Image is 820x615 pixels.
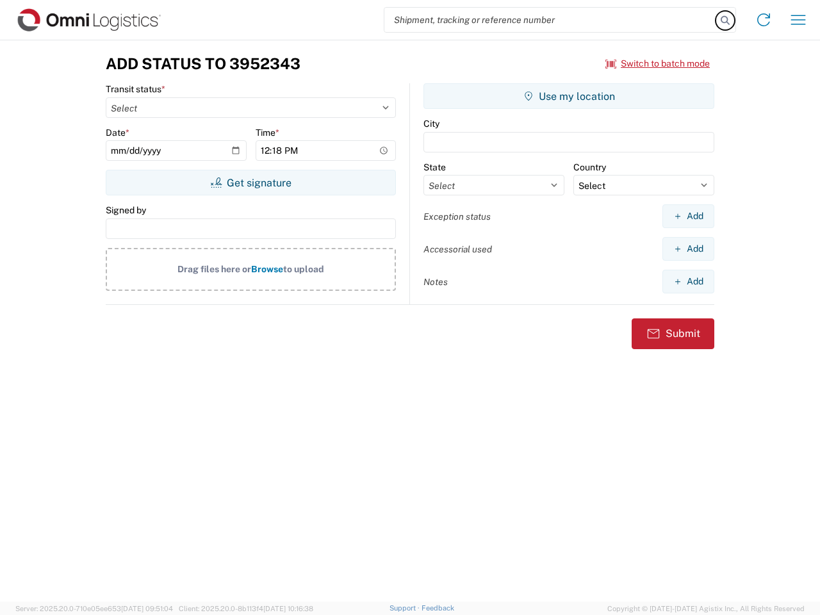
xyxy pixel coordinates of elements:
[423,118,439,129] label: City
[423,161,446,173] label: State
[106,127,129,138] label: Date
[384,8,716,32] input: Shipment, tracking or reference number
[106,170,396,195] button: Get signature
[632,318,714,349] button: Submit
[283,264,324,274] span: to upload
[607,603,805,614] span: Copyright © [DATE]-[DATE] Agistix Inc., All Rights Reserved
[573,161,606,173] label: Country
[423,83,714,109] button: Use my location
[423,276,448,288] label: Notes
[106,204,146,216] label: Signed by
[423,243,492,255] label: Accessorial used
[662,237,714,261] button: Add
[422,604,454,612] a: Feedback
[106,54,300,73] h3: Add Status to 3952343
[179,605,313,612] span: Client: 2025.20.0-8b113f4
[263,605,313,612] span: [DATE] 10:16:38
[15,605,173,612] span: Server: 2025.20.0-710e05ee653
[106,83,165,95] label: Transit status
[605,53,710,74] button: Switch to batch mode
[177,264,251,274] span: Drag files here or
[662,270,714,293] button: Add
[423,211,491,222] label: Exception status
[389,604,422,612] a: Support
[662,204,714,228] button: Add
[251,264,283,274] span: Browse
[256,127,279,138] label: Time
[121,605,173,612] span: [DATE] 09:51:04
